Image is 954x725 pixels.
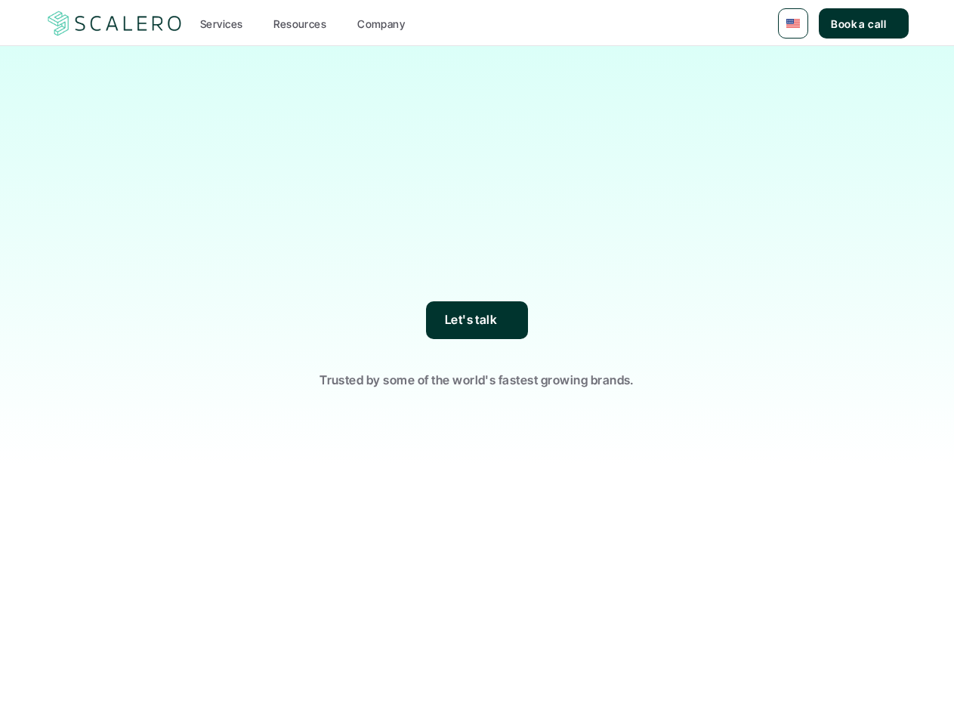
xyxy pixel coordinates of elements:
[831,16,886,32] p: Book a call
[819,8,909,39] a: Book a call
[213,98,742,207] h1: The premier lifecycle marketing studio✨
[426,301,529,339] a: Let's talk
[273,16,326,32] p: Resources
[357,16,405,32] p: Company
[45,10,184,37] a: Scalero company logo
[445,310,498,330] p: Let's talk
[232,214,723,301] p: From strategy to execution, we bring deep expertise in top lifecycle marketing platforms: [DOMAIN...
[45,9,184,38] img: Scalero company logo
[200,16,242,32] p: Services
